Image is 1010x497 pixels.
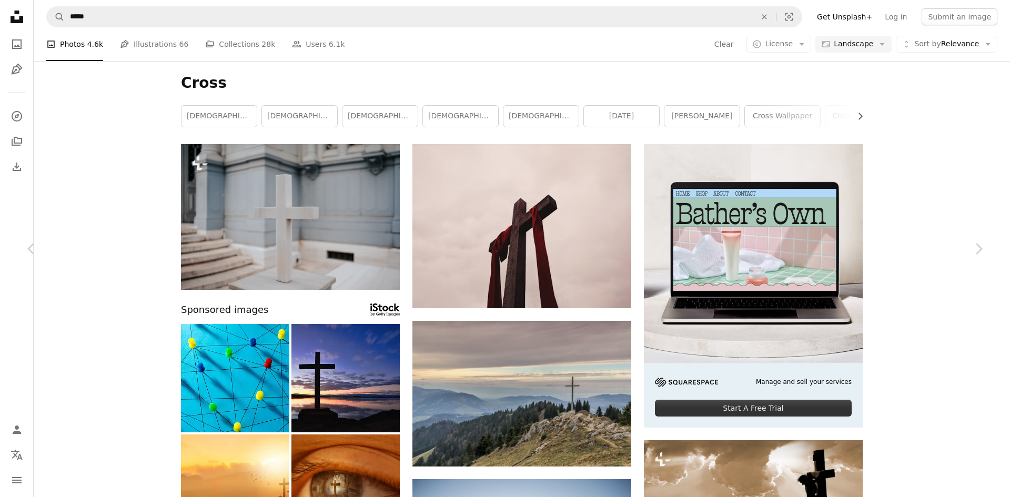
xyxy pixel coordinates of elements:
[644,486,863,495] a: A person on a cross with a sky background
[776,7,802,27] button: Visual search
[291,324,400,432] img: Dawn Night Cross
[746,36,811,53] button: License
[811,8,878,25] a: Get Unsplash+
[205,27,275,61] a: Collections 28k
[181,144,400,290] img: a white cross sitting on top of a wooden table
[765,39,793,48] span: License
[6,106,27,127] a: Explore
[834,39,873,49] span: Landscape
[262,106,337,127] a: [DEMOGRAPHIC_DATA]
[261,38,275,50] span: 28k
[412,144,631,308] img: low angle view of cross with red garment
[412,221,631,230] a: low angle view of cross with red garment
[6,419,27,440] a: Log in / Sign up
[46,6,802,27] form: Find visuals sitewide
[878,8,913,25] a: Log in
[6,444,27,465] button: Language
[714,36,734,53] button: Clear
[896,36,997,53] button: Sort byRelevance
[6,156,27,177] a: Download History
[412,321,631,466] img: gray cross near tall green trees
[914,39,941,48] span: Sort by
[664,106,740,127] a: [PERSON_NAME]
[423,106,498,127] a: [DEMOGRAPHIC_DATA][PERSON_NAME]
[6,131,27,152] a: Collections
[6,470,27,491] button: Menu
[655,400,852,417] div: Start A Free Trial
[292,27,345,61] a: Users 6.1k
[47,7,65,27] button: Search Unsplash
[753,7,776,27] button: Clear
[181,324,289,432] img: Network with colorful pin needles linked together with strings
[922,8,997,25] button: Submit an image
[6,34,27,55] a: Photos
[503,106,579,127] a: [DEMOGRAPHIC_DATA]
[120,27,188,61] a: Illustrations 66
[181,74,863,93] h1: Cross
[181,106,257,127] a: [DEMOGRAPHIC_DATA]
[851,106,863,127] button: scroll list to the right
[342,106,418,127] a: [DEMOGRAPHIC_DATA]
[745,106,820,127] a: cross wallpaper
[329,38,345,50] span: 6.1k
[179,38,189,50] span: 66
[655,378,718,387] img: file-1705255347840-230a6ab5bca9image
[815,36,892,53] button: Landscape
[644,144,863,363] img: file-1707883121023-8e3502977149image
[584,106,659,127] a: [DATE]
[947,198,1010,299] a: Next
[756,378,852,387] span: Manage and sell your services
[412,389,631,398] a: gray cross near tall green trees
[644,144,863,428] a: Manage and sell your servicesStart A Free Trial
[825,106,901,127] a: crown of thorns
[181,212,400,221] a: a white cross sitting on top of a wooden table
[181,302,268,318] span: Sponsored images
[6,59,27,80] a: Illustrations
[914,39,979,49] span: Relevance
